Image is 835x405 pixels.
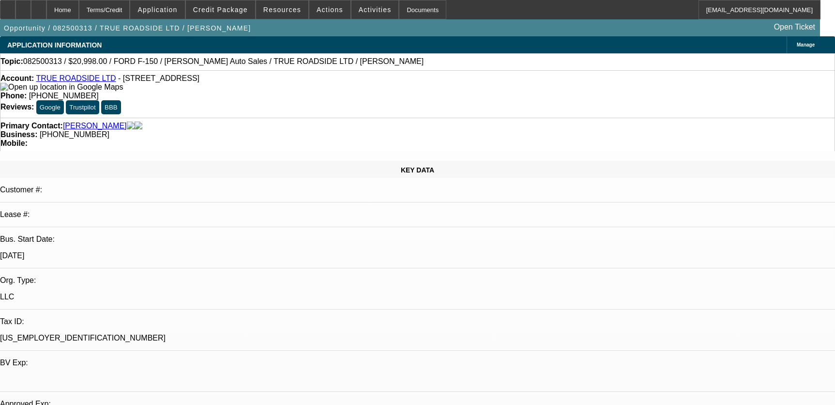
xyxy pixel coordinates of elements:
button: Activities [351,0,399,19]
strong: Phone: [0,92,27,100]
span: 082500313 / $20,998.00 / FORD F-150 / [PERSON_NAME] Auto Sales / TRUE ROADSIDE LTD / [PERSON_NAME] [23,57,424,66]
a: [PERSON_NAME] [63,122,127,130]
span: Opportunity / 082500313 / TRUE ROADSIDE LTD / [PERSON_NAME] [4,24,251,32]
button: Trustpilot [66,100,99,114]
img: facebook-icon.png [127,122,135,130]
span: Credit Package [193,6,248,14]
strong: Primary Contact: [0,122,63,130]
span: KEY DATA [401,166,434,174]
span: Manage [797,42,815,47]
button: Resources [256,0,308,19]
a: Open Ticket [770,19,819,35]
strong: Reviews: [0,103,34,111]
strong: Topic: [0,57,23,66]
span: Actions [317,6,343,14]
span: - [STREET_ADDRESS] [118,74,199,82]
span: [PHONE_NUMBER] [40,130,109,139]
strong: Mobile: [0,139,28,147]
span: APPLICATION INFORMATION [7,41,102,49]
button: Actions [309,0,350,19]
span: Application [137,6,177,14]
button: Credit Package [186,0,255,19]
button: BBB [101,100,121,114]
span: Resources [263,6,301,14]
strong: Business: [0,130,37,139]
button: Google [36,100,64,114]
span: Activities [359,6,392,14]
strong: Account: [0,74,34,82]
a: View Google Maps [0,83,123,91]
button: Application [130,0,184,19]
img: linkedin-icon.png [135,122,142,130]
span: [PHONE_NUMBER] [29,92,99,100]
img: Open up location in Google Maps [0,83,123,92]
a: TRUE ROADSIDE LTD [36,74,116,82]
